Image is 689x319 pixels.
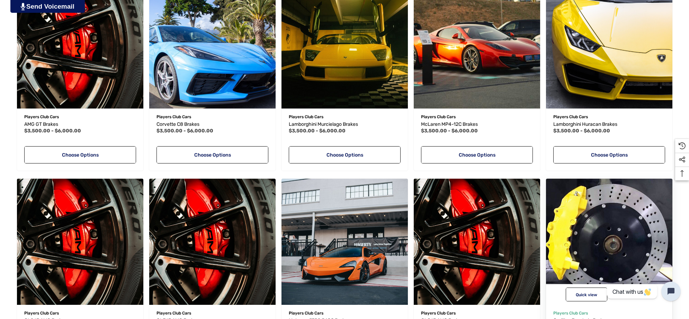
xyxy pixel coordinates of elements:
p: Players Club Cars [289,112,401,121]
a: GLE63 AMG Brakes,Price range from $3,500.00 to $6,000.00 [149,179,276,305]
a: Corvette C8 Brakes,Price range from $3,500.00 to $6,000.00 [156,120,268,129]
p: Players Club Cars [421,112,533,121]
a: AMG GT Brakes,Price range from $3,500.00 to $6,000.00 [24,120,136,129]
span: Quick view [576,292,597,297]
a: Choose Options [156,146,268,163]
button: Wishlist [611,288,652,301]
img: PjwhLS0gR2VuZXJhdG9yOiBHcmF2aXQuaW8gLS0+PHN2ZyB4bWxucz0iaHR0cDovL3d3dy53My5vcmcvMjAwMC9zdmciIHhtb... [21,3,25,10]
p: Players Club Cars [24,112,136,121]
img: GLS63 AMG Brakes [17,179,143,305]
span: $3,500.00 - $6,000.00 [553,128,610,134]
a: Cadillac Escalade Brakes,Price range from $3,500.00 to $6,000.00 [546,179,672,305]
img: GLC63 AMG Brakes [414,179,540,305]
a: Choose Options [289,146,401,163]
span: AMG GT Brakes [24,121,58,127]
a: McLaren 570S 540C Brakes,Price range from $3,500.00 to $6,000.00 [281,179,408,305]
a: Lamborghini Huracan Brakes,Price range from $3,500.00 to $6,000.00 [553,120,665,129]
p: Players Club Cars [24,309,136,318]
a: GLS63 AMG Brakes,Price range from $3,500.00 to $6,000.00 [17,179,143,305]
p: Players Club Cars [553,309,665,318]
a: Choose Options [421,146,533,163]
svg: Social Media [679,156,686,163]
span: Corvette C8 Brakes [156,121,199,127]
button: Quick View [566,288,607,301]
a: Lamborghini Murcielago Brakes,Price range from $3,500.00 to $6,000.00 [289,120,401,129]
span: $3,500.00 - $6,000.00 [421,128,478,134]
span: $3,500.00 - $6,000.00 [289,128,346,134]
svg: Top [675,170,689,177]
a: McLaren MP4-12C Brakes,Price range from $3,500.00 to $6,000.00 [421,120,533,129]
p: Players Club Cars [156,112,268,121]
span: Lamborghini Huracan Brakes [553,121,617,127]
span: Lamborghini Murcielago Brakes [289,121,358,127]
a: GLC63 AMG Brakes,Price range from $3,500.00 to $6,000.00 [414,179,540,305]
span: $3,500.00 - $6,000.00 [24,128,81,134]
span: $3,500.00 - $6,000.00 [156,128,213,134]
a: Choose Options [24,146,136,163]
p: Players Club Cars [421,309,533,318]
img: GLE63 AMG Brakes [149,179,276,305]
p: Players Club Cars [553,112,665,121]
span: McLaren MP4-12C Brakes [421,121,478,127]
p: Players Club Cars [156,309,268,318]
img: Cadillac Escalade Big Brake Kit [539,172,679,311]
a: Choose Options [553,146,665,163]
p: Players Club Cars [289,309,401,318]
svg: Recently Viewed [679,142,686,149]
img: McLaren 570S Brakes [281,179,408,305]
